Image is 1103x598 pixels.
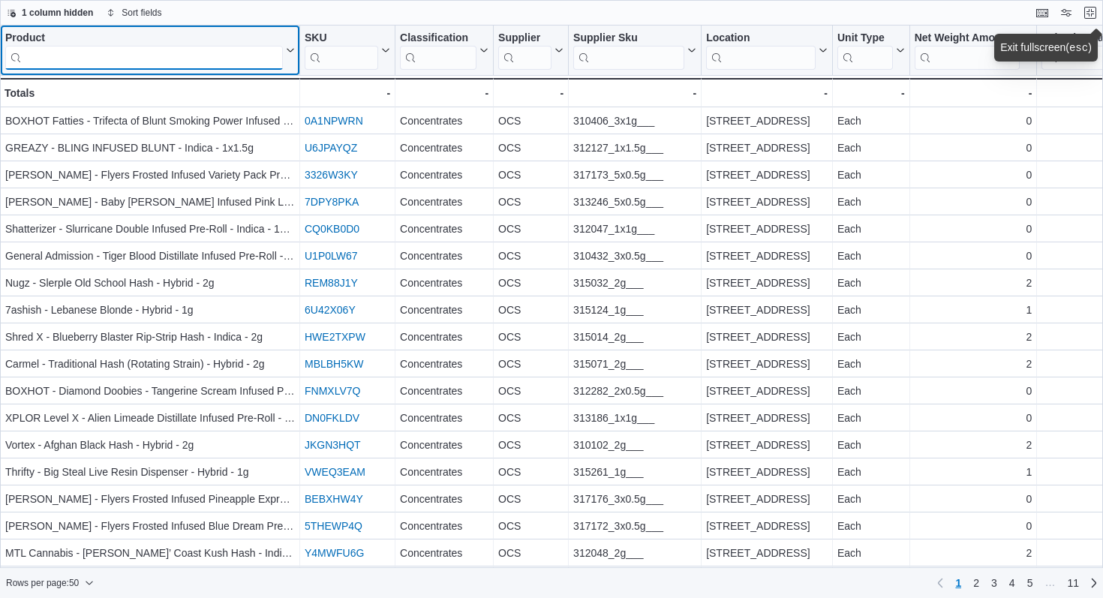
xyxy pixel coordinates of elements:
[706,112,828,130] div: [STREET_ADDRESS]
[5,436,295,454] div: Vortex - Afghan Black Hash - Hybrid - 2g
[400,355,488,373] div: Concentrates
[706,382,828,400] div: [STREET_ADDRESS]
[498,409,564,427] div: OCS
[305,520,362,532] a: 5THEWP4Q
[706,328,828,346] div: [STREET_ADDRESS]
[706,355,828,373] div: [STREET_ADDRESS]
[400,166,488,184] div: Concentrates
[915,274,1032,292] div: 2
[305,115,363,127] a: 0A1NPWRN
[5,32,295,70] button: Product
[573,274,696,292] div: 315032_2g___
[498,84,564,102] div: -
[5,328,295,346] div: Shred X - Blueberry Blaster Rip-Strip Hash - Indica - 2g
[573,220,696,238] div: 312047_1x1g___
[573,247,696,265] div: 310432_3x0.5g___
[573,544,696,562] div: 312048_2g___
[5,139,295,157] div: GREAZY - BLING INFUSED BLUNT - Indica - 1x1.5g
[573,517,696,535] div: 317172_3x0.5g___
[915,382,1032,400] div: 0
[837,247,905,265] div: Each
[498,355,564,373] div: OCS
[5,274,295,292] div: Nugz - Slerple Old School Hash - Hybrid - 2g
[5,301,295,319] div: 7ashish - Lebanese Blonde - Hybrid - 1g
[498,112,564,130] div: OCS
[915,112,1032,130] div: 0
[498,274,564,292] div: OCS
[837,409,905,427] div: Each
[915,436,1032,454] div: 2
[991,575,997,590] span: 3
[1000,40,1092,56] div: Exit fullscreen ( )
[837,84,905,102] div: -
[837,355,905,373] div: Each
[498,220,564,238] div: OCS
[915,220,1032,238] div: 0
[305,277,358,289] a: REM88J1Y
[400,32,476,46] div: Classification
[706,32,816,70] div: Location
[305,493,363,505] a: BEBXHW4Y
[5,355,295,373] div: Carmel - Traditional Hash (Rotating Strain) - Hybrid - 2g
[400,139,488,157] div: Concentrates
[498,32,564,70] button: Supplier
[573,409,696,427] div: 313186_1x1g___
[931,574,949,592] button: Previous page
[706,139,828,157] div: [STREET_ADDRESS]
[305,196,359,208] a: 7DPY8PKA
[706,84,828,102] div: -
[973,575,979,590] span: 2
[706,463,828,481] div: [STREET_ADDRESS]
[498,517,564,535] div: OCS
[400,32,488,70] button: Classification
[305,547,364,559] a: Y4MWFU6G
[1,4,99,22] button: 1 column hidden
[498,166,564,184] div: OCS
[837,32,893,70] div: Unit Type
[498,32,551,70] div: Supplier
[5,382,295,400] div: BOXHOT - Diamond Doobies - Tangerine Scream Infused Pre-roll - Sativa - 2x0.5g
[1061,571,1085,595] a: Page 11 of 11
[5,517,295,535] div: [PERSON_NAME] - Flyers Frosted Infused Blue Dream Pre-Rolls - Sativa - 3x0.5g
[305,32,390,70] button: SKU
[1033,4,1051,22] button: Keyboard shortcuts
[573,490,696,508] div: 317176_3x0.5g___
[915,490,1032,508] div: 0
[915,193,1032,211] div: 0
[5,490,295,508] div: [PERSON_NAME] - Flyers Frosted Infused Pineapple Express Pre-Rolls - Hybrid - 3x0.5g
[305,385,360,397] a: FNMXLV7Q
[400,382,488,400] div: Concentrates
[949,571,1085,595] ul: Pagination for preceding grid
[305,142,357,154] a: U6JPAYQZ
[498,139,564,157] div: OCS
[22,7,93,19] span: 1 column hidden
[573,463,696,481] div: 315261_1g___
[305,250,358,262] a: U1P0LW67
[400,436,488,454] div: Concentrates
[573,382,696,400] div: 312282_2x0.5g___
[915,544,1032,562] div: 2
[931,571,1103,595] nav: Pagination for preceding grid
[706,166,828,184] div: [STREET_ADDRESS]
[706,193,828,211] div: [STREET_ADDRESS]
[5,32,283,70] div: Product
[837,544,905,562] div: Each
[985,571,1003,595] a: Page 3 of 11
[915,409,1032,427] div: 0
[573,166,696,184] div: 317173_5x0.5g___
[400,517,488,535] div: Concentrates
[573,139,696,157] div: 312127_1x1.5g___
[5,409,295,427] div: XPLOR Level X - Alien Limeade Distillate Infused Pre-Roll - Indica - 1x1g
[498,328,564,346] div: OCS
[498,301,564,319] div: OCS
[837,328,905,346] div: Each
[498,490,564,508] div: OCS
[915,84,1032,102] div: -
[706,544,828,562] div: [STREET_ADDRESS]
[5,193,295,211] div: [PERSON_NAME] - Baby [PERSON_NAME] Infused Pink Lemon Pre-roll - Hybrid - 5x0.5g
[837,32,905,70] button: Unit Type
[400,84,488,102] div: -
[400,220,488,238] div: Concentrates
[573,32,684,46] div: Supplier Sku
[1085,574,1103,592] a: Next page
